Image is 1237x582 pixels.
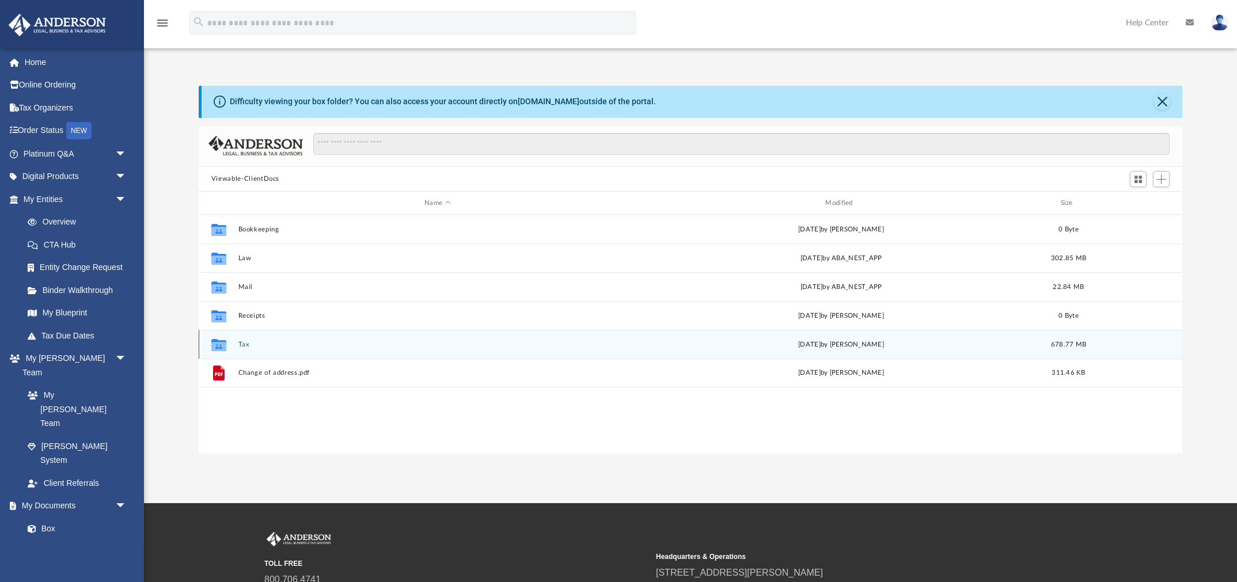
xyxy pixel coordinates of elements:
button: Mail [238,283,636,291]
div: [DATE] by ABA_NEST_APP [642,253,1040,264]
span: arrow_drop_down [115,142,138,166]
div: Modified [642,198,1041,208]
a: Online Ordering [8,74,144,97]
div: [DATE] by [PERSON_NAME] [642,225,1040,235]
a: My Blueprint [16,302,138,325]
div: Size [1045,198,1091,208]
small: TOLL FREE [264,558,648,569]
button: Add [1153,171,1170,187]
img: User Pic [1211,14,1228,31]
div: Name [237,198,636,208]
span: arrow_drop_down [115,188,138,211]
a: Overview [16,211,144,234]
input: Search files and folders [313,133,1170,155]
a: Digital Productsarrow_drop_down [8,165,144,188]
button: Change of address.pdf [238,370,636,377]
a: Home [8,51,144,74]
button: Receipts [238,312,636,319]
i: search [192,16,205,28]
span: arrow_drop_down [115,347,138,371]
a: Tax Organizers [8,96,144,119]
a: My [PERSON_NAME] Teamarrow_drop_down [8,347,138,384]
img: Anderson Advisors Platinum Portal [5,14,109,36]
div: grid [199,215,1182,453]
span: 0 Byte [1058,226,1079,233]
div: [DATE] by [PERSON_NAME] [642,311,1040,321]
span: 302.85 MB [1051,255,1086,261]
a: My Documentsarrow_drop_down [8,494,138,518]
div: id [1096,198,1177,208]
button: Bookkeeping [238,226,636,233]
a: Box [16,517,132,540]
a: Order StatusNEW [8,119,144,143]
span: 678.77 MB [1051,341,1086,348]
span: 311.46 KB [1052,370,1085,376]
a: Meeting Minutes [16,540,138,563]
div: [DATE] by ABA_NEST_APP [642,282,1040,292]
img: Anderson Advisors Platinum Portal [264,532,333,547]
a: menu [155,22,169,30]
div: Difficulty viewing your box folder? You can also access your account directly on outside of the p... [230,96,656,108]
a: Client Referrals [16,471,138,494]
button: Law [238,254,636,262]
span: 22.84 MB [1053,284,1084,290]
a: My Entitiesarrow_drop_down [8,188,144,211]
button: Tax [238,341,636,348]
a: Binder Walkthrough [16,279,144,302]
a: CTA Hub [16,233,144,256]
a: Tax Due Dates [16,324,144,347]
span: arrow_drop_down [115,165,138,189]
a: [STREET_ADDRESS][PERSON_NAME] [656,568,823,577]
a: [PERSON_NAME] System [16,435,138,471]
a: Entity Change Request [16,256,144,279]
div: [DATE] by [PERSON_NAME] [642,368,1040,379]
small: Headquarters & Operations [656,551,1039,562]
span: 0 Byte [1058,313,1079,319]
i: menu [155,16,169,30]
a: [DOMAIN_NAME] [518,97,579,106]
div: NEW [66,122,92,139]
button: Close [1154,94,1170,110]
div: [DATE] by [PERSON_NAME] [642,340,1040,350]
span: arrow_drop_down [115,494,138,518]
button: Viewable-ClientDocs [211,174,279,184]
a: My [PERSON_NAME] Team [16,384,132,435]
a: Platinum Q&Aarrow_drop_down [8,142,144,165]
button: Switch to Grid View [1130,171,1147,187]
div: id [204,198,233,208]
